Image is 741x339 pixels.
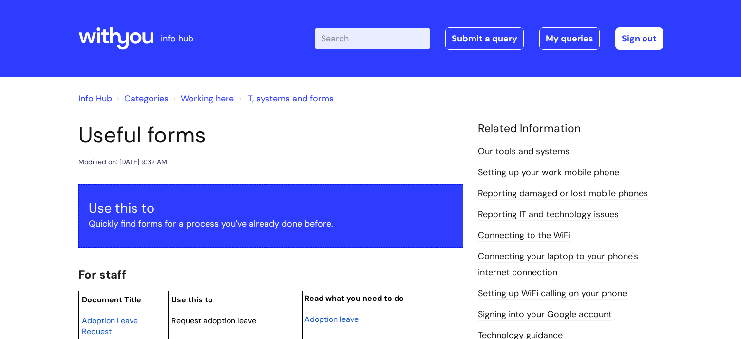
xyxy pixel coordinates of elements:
[161,31,193,46] p: info hub
[78,122,463,148] h1: Useful forms
[82,295,141,305] span: Document Title
[78,267,126,282] span: For staff
[78,156,167,168] div: Modified on: [DATE] 9:32 AM
[478,122,663,136] h4: Related Information
[478,166,619,179] a: Setting up your work mobile phone
[304,314,359,324] span: Adoption leave
[478,208,619,221] a: Reporting IT and technology issues
[304,313,359,325] a: Adoption leave
[114,91,169,106] li: Solution home
[478,187,648,200] a: Reporting damaged or lost mobile phones
[478,250,638,279] a: Connecting your laptop to your phone's internet connection
[478,145,570,158] a: Our tools and systems
[82,316,138,337] span: Adoption Leave Request
[236,91,334,106] li: IT, systems and forms
[89,200,453,216] h3: Use this to
[478,287,627,300] a: Setting up WiFi calling on your phone
[315,28,430,49] input: Search
[315,27,663,50] div: | -
[445,27,524,50] a: Submit a query
[539,27,600,50] a: My queries
[78,93,112,104] a: Info Hub
[171,295,213,305] span: Use this to
[478,229,570,242] a: Connecting to the WiFi
[478,308,612,321] a: Signing into your Google account
[89,216,453,232] p: Quickly find forms for a process you've already done before.
[124,93,169,104] a: Categories
[171,91,234,106] li: Working here
[82,315,138,337] a: Adoption Leave Request
[304,293,404,303] span: Read what you need to do
[615,27,663,50] a: Sign out
[246,93,334,104] a: IT, systems and forms
[181,93,234,104] a: Working here
[171,316,256,326] span: Request adoption leave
